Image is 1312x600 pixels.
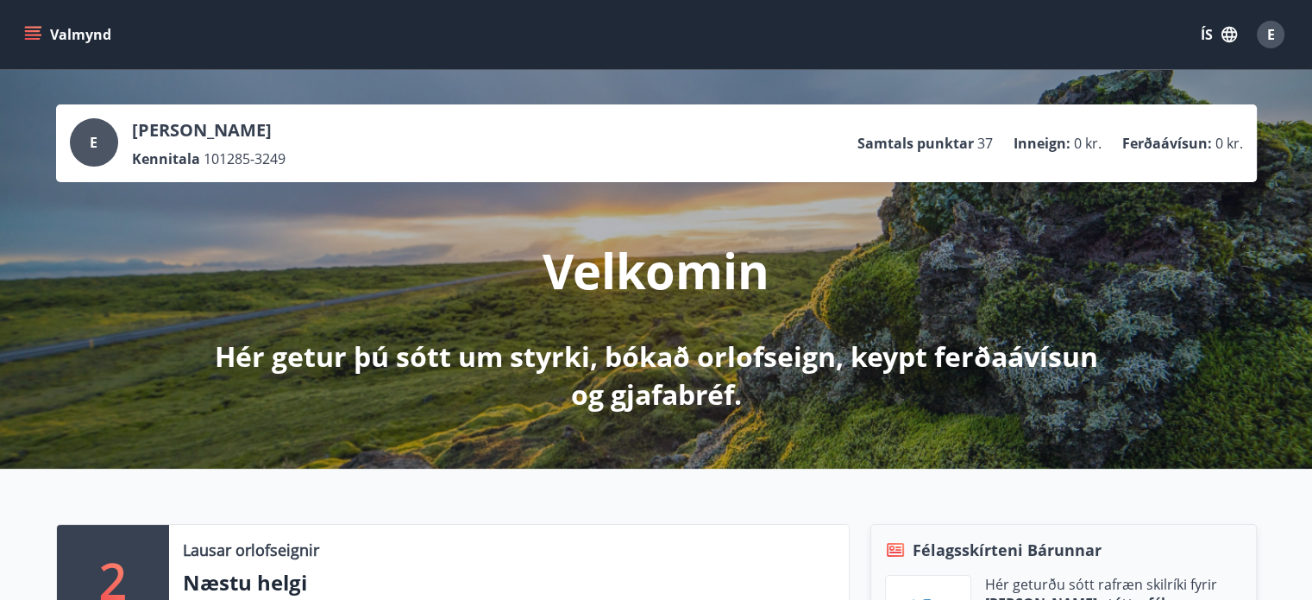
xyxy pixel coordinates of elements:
[1014,134,1070,153] p: Inneign :
[1267,25,1275,44] span: E
[1122,134,1212,153] p: Ferðaávísun :
[132,149,200,168] p: Kennitala
[1191,19,1246,50] button: ÍS
[183,568,835,597] p: Næstu helgi
[132,118,286,142] p: [PERSON_NAME]
[1250,14,1291,55] button: E
[1074,134,1102,153] span: 0 kr.
[977,134,993,153] span: 37
[204,149,286,168] span: 101285-3249
[857,134,974,153] p: Samtals punktar
[1215,134,1243,153] span: 0 kr.
[183,539,319,561] p: Lausar orlofseignir
[913,539,1102,561] span: Félagsskírteni Bárunnar
[90,133,97,152] span: E
[201,338,1112,414] p: Hér getur þú sótt um styrki, bókað orlofseign, keypt ferðaávísun og gjafabréf.
[543,237,769,303] p: Velkomin
[21,19,118,50] button: menu
[985,575,1217,594] p: Hér geturðu sótt rafræn skilríki fyrir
